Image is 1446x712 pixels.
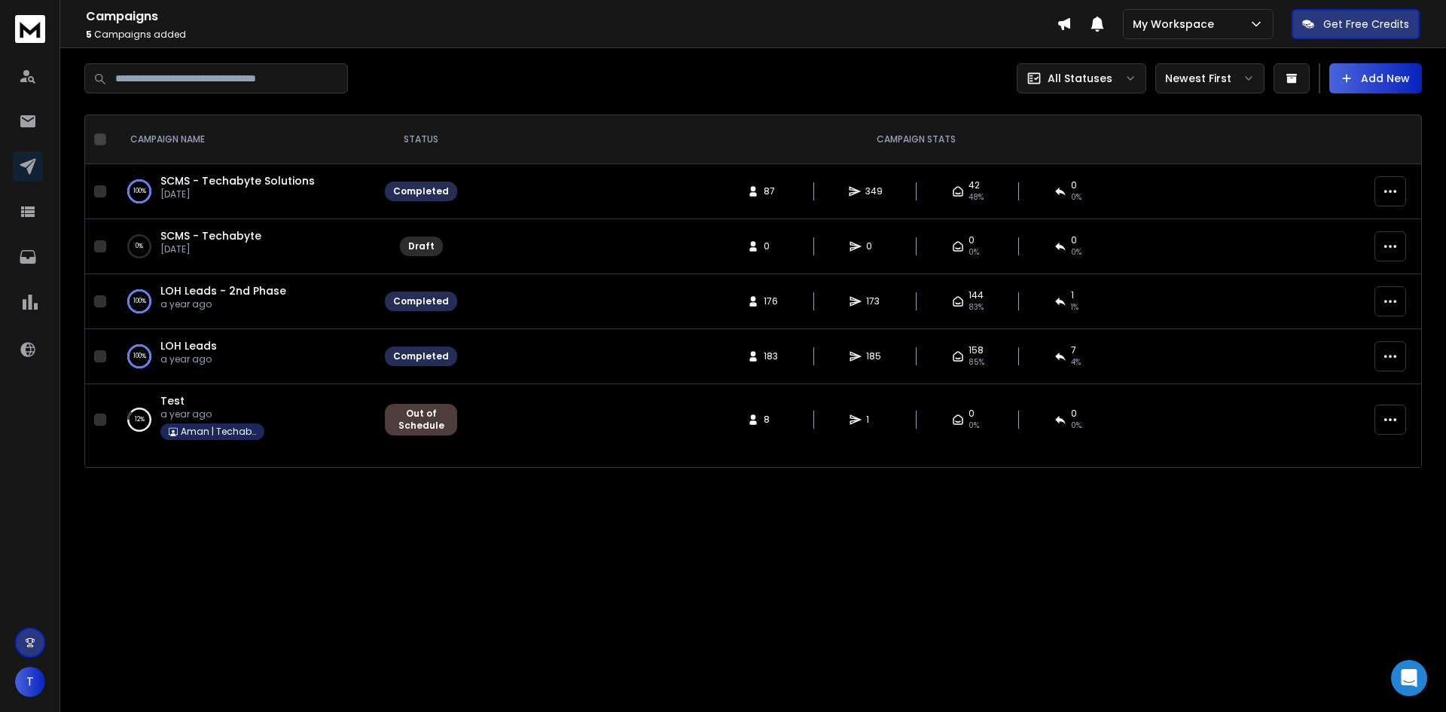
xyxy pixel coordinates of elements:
span: 0 % [969,420,979,432]
button: T [15,667,45,697]
div: Out of Schedule [393,408,449,432]
button: Add New [1329,63,1422,93]
td: 100%SCMS - Techabyte Solutions[DATE] [112,164,376,219]
span: 0 % [1071,191,1081,203]
span: 0 [866,240,881,252]
span: 0 [969,234,975,246]
a: LOH Leads [160,338,217,353]
span: 144 [969,289,984,301]
a: SCMS - Techabyte Solutions [160,173,315,188]
p: All Statuses [1048,71,1112,86]
p: [DATE] [160,188,315,200]
p: Aman | Techabyte [181,426,256,438]
span: 0% [1071,246,1081,258]
span: 42 [969,179,980,191]
button: Newest First [1155,63,1264,93]
a: Test [160,393,185,408]
p: [DATE] [160,243,261,255]
div: Draft [408,240,435,252]
span: 0% [969,246,979,258]
p: 100 % [133,184,146,199]
td: 100%LOH Leadsa year ago [112,329,376,384]
div: Completed [393,295,449,307]
span: 0 [1071,234,1077,246]
p: a year ago [160,298,286,310]
span: 1 % [1071,301,1078,313]
th: STATUS [376,115,466,164]
span: 183 [764,350,779,362]
span: 5 [86,28,92,41]
span: 1 [1071,289,1074,301]
span: 1 [866,414,881,426]
span: 85 % [969,356,984,368]
span: 0 [1071,179,1077,191]
p: My Workspace [1133,17,1220,32]
span: 0 % [1071,420,1081,432]
a: LOH Leads - 2nd Phase [160,283,286,298]
th: CAMPAIGN STATS [466,115,1365,164]
img: logo [15,15,45,43]
p: 0 % [136,239,143,254]
span: 349 [865,185,883,197]
span: 158 [969,344,984,356]
span: 87 [764,185,779,197]
h1: Campaigns [86,8,1057,26]
a: SCMS - Techabyte [160,228,261,243]
td: 12%Testa year agoAman | Techabyte [112,384,376,456]
span: 185 [866,350,881,362]
th: CAMPAIGN NAME [112,115,376,164]
span: 48 % [969,191,984,203]
p: a year ago [160,353,217,365]
p: 12 % [135,412,145,427]
p: a year ago [160,408,264,420]
span: 83 % [969,301,984,313]
td: 100%LOH Leads - 2nd Phasea year ago [112,274,376,329]
p: Get Free Credits [1323,17,1409,32]
span: 0 [764,240,779,252]
td: 0%SCMS - Techabyte[DATE] [112,219,376,274]
span: 4 % [1071,356,1081,368]
div: Completed [393,350,449,362]
div: Open Intercom Messenger [1391,660,1427,696]
p: 100 % [133,294,146,309]
p: 100 % [133,349,146,364]
span: 0 [969,408,975,420]
p: Campaigns added [86,29,1057,41]
span: 176 [764,295,779,307]
div: Completed [393,185,449,197]
button: Get Free Credits [1292,9,1420,39]
span: 8 [764,414,779,426]
span: 7 [1071,344,1076,356]
span: 173 [866,295,881,307]
span: 0 [1071,408,1077,420]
